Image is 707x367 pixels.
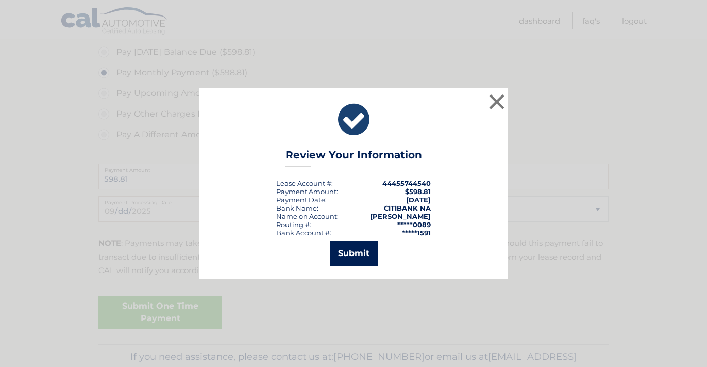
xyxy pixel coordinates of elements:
div: : [276,196,327,204]
div: Payment Amount: [276,187,338,196]
div: Routing #: [276,220,311,229]
div: Lease Account #: [276,179,333,187]
div: Name on Account: [276,212,339,220]
button: Submit [330,241,378,266]
span: $598.81 [405,187,431,196]
strong: 44455744540 [382,179,431,187]
button: × [486,91,507,112]
div: Bank Account #: [276,229,331,237]
strong: [PERSON_NAME] [370,212,431,220]
strong: CITIBANK NA [384,204,431,212]
span: [DATE] [406,196,431,204]
div: Bank Name: [276,204,318,212]
span: Payment Date [276,196,325,204]
h3: Review Your Information [285,149,422,167]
